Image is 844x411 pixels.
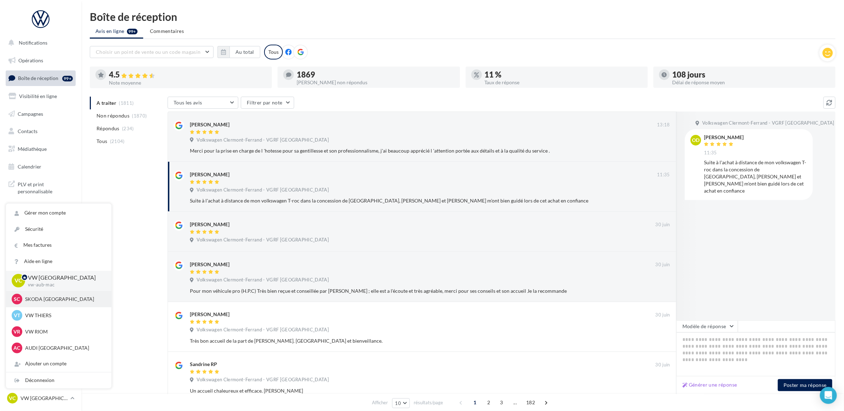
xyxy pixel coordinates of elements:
[229,46,260,58] button: Au total
[97,112,129,119] span: Non répondus
[297,71,454,79] div: 1869
[97,125,120,132] span: Répondus
[18,128,37,134] span: Contacts
[510,397,521,408] span: ...
[241,97,294,109] button: Filtrer par note
[18,110,43,116] span: Campagnes
[656,262,670,268] span: 30 juin
[297,80,454,85] div: [PERSON_NAME] non répondus
[496,397,507,408] span: 3
[680,381,740,389] button: Générer une réponse
[132,113,147,119] span: (1870)
[14,328,21,335] span: VR
[6,221,111,237] a: Sécurité
[4,89,77,104] a: Visibilité en ligne
[28,274,100,282] p: VW [GEOGRAPHIC_DATA]
[4,70,77,86] a: Boîte de réception99+
[6,205,111,221] a: Gérer mon compte
[19,40,47,46] span: Notifications
[97,138,107,145] span: Tous
[18,75,58,81] span: Boîte de réception
[109,71,266,79] div: 4.5
[168,97,238,109] button: Tous les avis
[96,49,200,55] span: Choisir un point de vente ou un code magasin
[21,395,68,402] p: VW [GEOGRAPHIC_DATA]
[6,237,111,253] a: Mes factures
[190,387,624,394] div: Un accueil chaleureux et efficace. [PERSON_NAME]
[25,296,103,303] p: SKODA [GEOGRAPHIC_DATA]
[692,137,700,144] span: OD
[90,11,836,22] div: Boîte de réception
[25,344,103,352] p: AUDI [GEOGRAPHIC_DATA]
[14,344,21,352] span: AC
[483,397,494,408] span: 2
[395,400,401,406] span: 10
[656,312,670,318] span: 30 juin
[109,80,266,85] div: Note moyenne
[704,150,717,156] span: 11:35
[190,261,229,268] div: [PERSON_NAME]
[197,187,329,193] span: Volkswagen Clermont-Ferrand - VGRF [GEOGRAPHIC_DATA]
[18,179,73,195] span: PLV et print personnalisable
[122,126,134,131] span: (234)
[197,137,329,143] span: Volkswagen Clermont-Ferrand - VGRF [GEOGRAPHIC_DATA]
[676,320,738,332] button: Modèle de réponse
[392,398,410,408] button: 10
[656,222,670,228] span: 30 juin
[4,177,77,198] a: PLV et print personnalisable
[150,28,184,35] span: Commentaires
[704,159,807,194] div: Suite à l'achat à distance de mon volkswagen T-roc dans la concession de [GEOGRAPHIC_DATA], [PERS...
[657,172,670,178] span: 11:35
[19,93,57,99] span: Visibilité en ligne
[14,296,20,303] span: SC
[190,221,229,228] div: [PERSON_NAME]
[4,200,77,221] a: Campagnes DataOnDemand
[657,122,670,128] span: 13:18
[62,76,73,81] div: 99+
[778,379,832,391] button: Poster ma réponse
[6,392,76,405] a: VC VW [GEOGRAPHIC_DATA]
[485,80,642,85] div: Taux de réponse
[197,237,329,243] span: Volkswagen Clermont-Ferrand - VGRF [GEOGRAPHIC_DATA]
[4,53,77,68] a: Opérations
[197,327,329,333] span: Volkswagen Clermont-Ferrand - VGRF [GEOGRAPHIC_DATA]
[9,395,16,402] span: VC
[485,71,642,79] div: 11 %
[190,337,624,344] div: Très bon accueil de la part de [PERSON_NAME]. [GEOGRAPHIC_DATA] et bienveillance.
[190,311,229,318] div: [PERSON_NAME]
[820,387,837,404] div: Open Intercom Messenger
[18,57,43,63] span: Opérations
[217,46,260,58] button: Au total
[190,287,624,295] div: Pour mon véhicule pro (H.P.C) Très bien reçue et conseillée par [PERSON_NAME] ; elle est a l'écou...
[25,312,103,319] p: VW THIERS
[414,399,443,406] span: résultats/page
[18,146,47,152] span: Médiathèque
[702,120,834,126] span: Volkswagen Clermont-Ferrand - VGRF [GEOGRAPHIC_DATA]
[656,362,670,368] span: 30 juin
[6,356,111,372] div: Ajouter un compte
[14,277,22,285] span: VC
[110,138,125,144] span: (2104)
[4,107,77,121] a: Campagnes
[6,372,111,388] div: Déconnexion
[190,121,229,128] div: [PERSON_NAME]
[6,253,111,269] a: Aide en ligne
[523,397,538,408] span: 182
[190,361,217,368] div: Sandrine RP
[4,35,74,50] button: Notifications
[704,135,744,140] div: [PERSON_NAME]
[90,46,214,58] button: Choisir un point de vente ou un code magasin
[673,71,830,79] div: 108 jours
[190,197,624,204] div: Suite à l'achat à distance de mon volkswagen T-roc dans la concession de [GEOGRAPHIC_DATA], [PERS...
[673,80,830,85] div: Délai de réponse moyen
[469,397,481,408] span: 1
[4,124,77,139] a: Contacts
[264,45,283,59] div: Tous
[18,164,41,170] span: Calendrier
[25,328,103,335] p: VW RIOM
[372,399,388,406] span: Afficher
[4,159,77,174] a: Calendrier
[4,142,77,156] a: Médiathèque
[28,282,100,288] p: vw-aub-mac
